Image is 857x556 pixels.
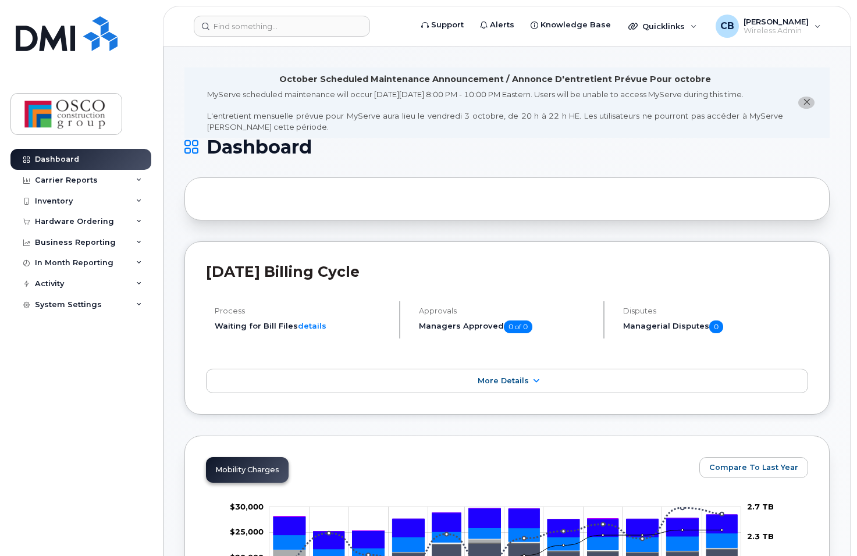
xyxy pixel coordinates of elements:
span: 0 [709,320,723,333]
g: $0 [230,502,264,511]
button: close notification [798,97,815,109]
button: Compare To Last Year [699,457,808,478]
a: details [298,321,326,330]
g: $0 [230,528,264,537]
tspan: $30,000 [230,502,264,511]
div: October Scheduled Maintenance Announcement / Annonce D'entretient Prévue Pour octobre [279,73,711,85]
h4: Disputes [623,306,808,315]
g: HST [273,509,737,550]
span: Compare To Last Year [709,462,798,473]
h5: Managerial Disputes [623,320,808,333]
tspan: 2.3 TB [747,532,774,541]
span: Dashboard [207,138,312,156]
h2: [DATE] Billing Cycle [206,263,808,280]
tspan: $25,000 [230,528,264,537]
h4: Process [215,306,389,315]
span: 0 of 0 [504,320,532,333]
tspan: 2.7 TB [747,502,774,511]
span: More Details [478,376,529,385]
h5: Managers Approved [419,320,593,333]
li: Waiting for Bill Files [215,320,389,332]
div: MyServe scheduled maintenance will occur [DATE][DATE] 8:00 PM - 10:00 PM Eastern. Users will be u... [207,89,783,132]
h4: Approvals [419,306,593,315]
